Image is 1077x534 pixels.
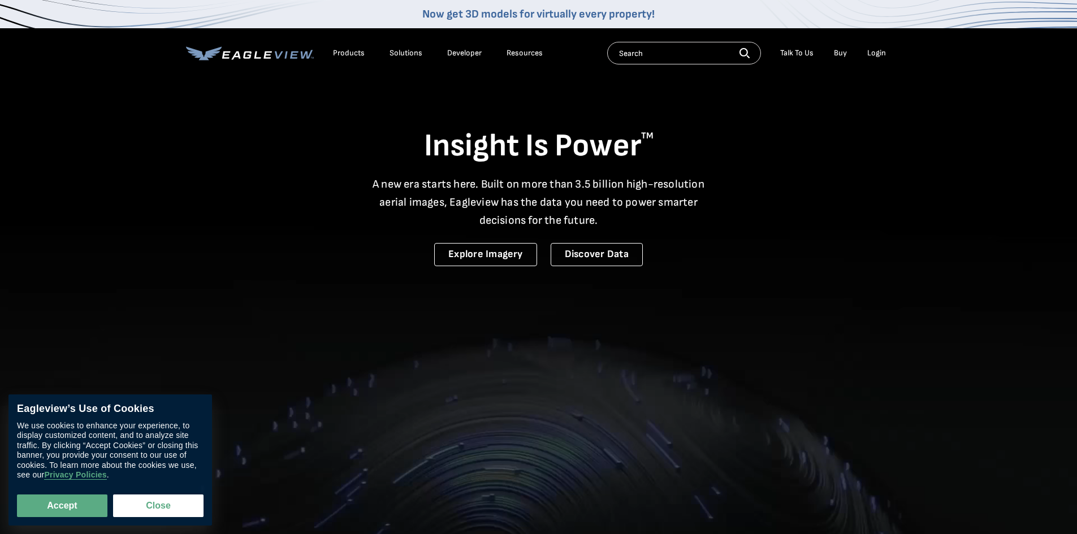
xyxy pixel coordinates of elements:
[780,48,814,58] div: Talk To Us
[834,48,847,58] a: Buy
[507,48,543,58] div: Resources
[434,243,537,266] a: Explore Imagery
[17,403,204,415] div: Eagleview’s Use of Cookies
[447,48,482,58] a: Developer
[867,48,886,58] div: Login
[641,131,654,141] sup: TM
[333,48,365,58] div: Products
[17,494,107,517] button: Accept
[551,243,643,266] a: Discover Data
[422,7,655,21] a: Now get 3D models for virtually every property!
[17,421,204,480] div: We use cookies to enhance your experience, to display customized content, and to analyze site tra...
[113,494,204,517] button: Close
[366,175,712,229] p: A new era starts here. Built on more than 3.5 billion high-resolution aerial images, Eagleview ha...
[390,48,422,58] div: Solutions
[44,471,106,480] a: Privacy Policies
[607,42,761,64] input: Search
[186,127,892,166] h1: Insight Is Power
